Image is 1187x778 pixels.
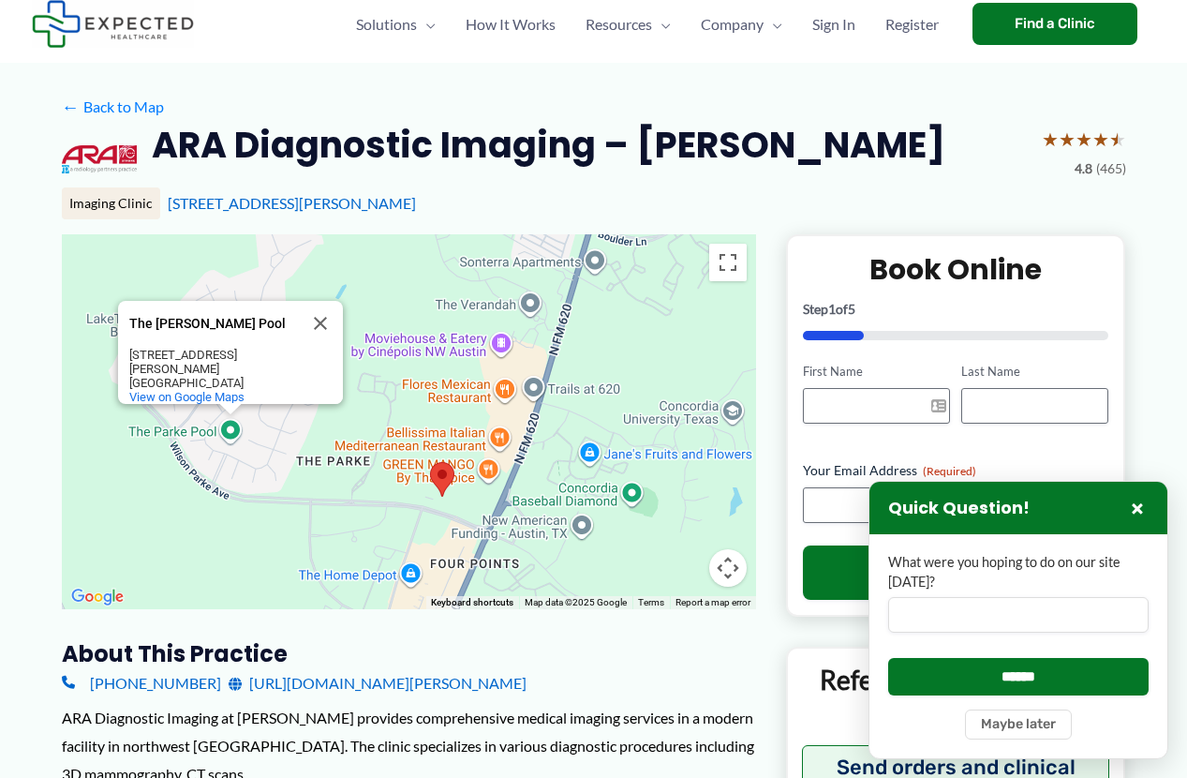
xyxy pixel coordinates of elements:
[803,303,1109,316] p: Step of
[888,553,1149,591] label: What were you hoping to do on our site [DATE]?
[803,461,1109,480] label: Your Email Address
[62,669,221,697] a: [PHONE_NUMBER]
[118,301,343,404] div: The Parke Pool
[1109,122,1126,157] span: ★
[1042,122,1059,157] span: ★
[802,663,1110,731] p: Referring Providers and Staff
[67,585,128,609] a: Open this area in Google Maps (opens a new window)
[675,597,750,607] a: Report a map error
[888,498,1030,519] h3: Quick Question!
[638,597,664,607] a: Terms (opens in new tab)
[229,669,527,697] a: [URL][DOMAIN_NAME][PERSON_NAME]
[1096,157,1126,181] span: (465)
[1092,122,1109,157] span: ★
[168,194,416,212] a: [STREET_ADDRESS][PERSON_NAME]
[431,596,513,609] button: Keyboard shortcuts
[129,348,298,376] div: [STREET_ADDRESS][PERSON_NAME]
[803,251,1109,288] h2: Book Online
[972,3,1137,45] a: Find a Clinic
[62,187,160,219] div: Imaging Clinic
[62,97,80,115] span: ←
[62,639,756,668] h3: About this practice
[129,390,245,404] a: View on Google Maps
[1075,157,1092,181] span: 4.8
[848,301,855,317] span: 5
[965,710,1072,740] button: Maybe later
[129,376,298,390] div: [GEOGRAPHIC_DATA]
[1126,497,1149,519] button: Close
[525,597,627,607] span: Map data ©2025 Google
[129,317,298,331] div: The [PERSON_NAME] Pool
[709,244,747,281] button: Toggle fullscreen view
[1076,122,1092,157] span: ★
[152,122,945,168] h2: ARA Diagnostic Imaging – [PERSON_NAME]
[67,585,128,609] img: Google
[1059,122,1076,157] span: ★
[62,93,164,121] a: ←Back to Map
[803,363,950,381] label: First Name
[923,464,976,478] span: (Required)
[828,301,836,317] span: 1
[298,301,343,346] button: Close
[961,363,1108,381] label: Last Name
[709,549,747,587] button: Map camera controls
